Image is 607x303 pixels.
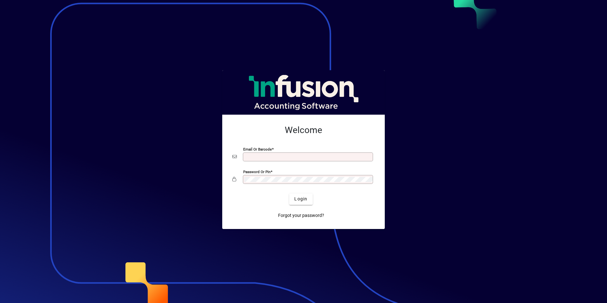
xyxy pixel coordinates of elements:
mat-label: Email or Barcode [243,147,272,151]
mat-label: Password or Pin [243,169,270,174]
span: Login [294,196,307,202]
h2: Welcome [232,125,375,136]
a: Forgot your password? [276,210,327,221]
button: Login [289,193,312,205]
span: Forgot your password? [278,212,324,219]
